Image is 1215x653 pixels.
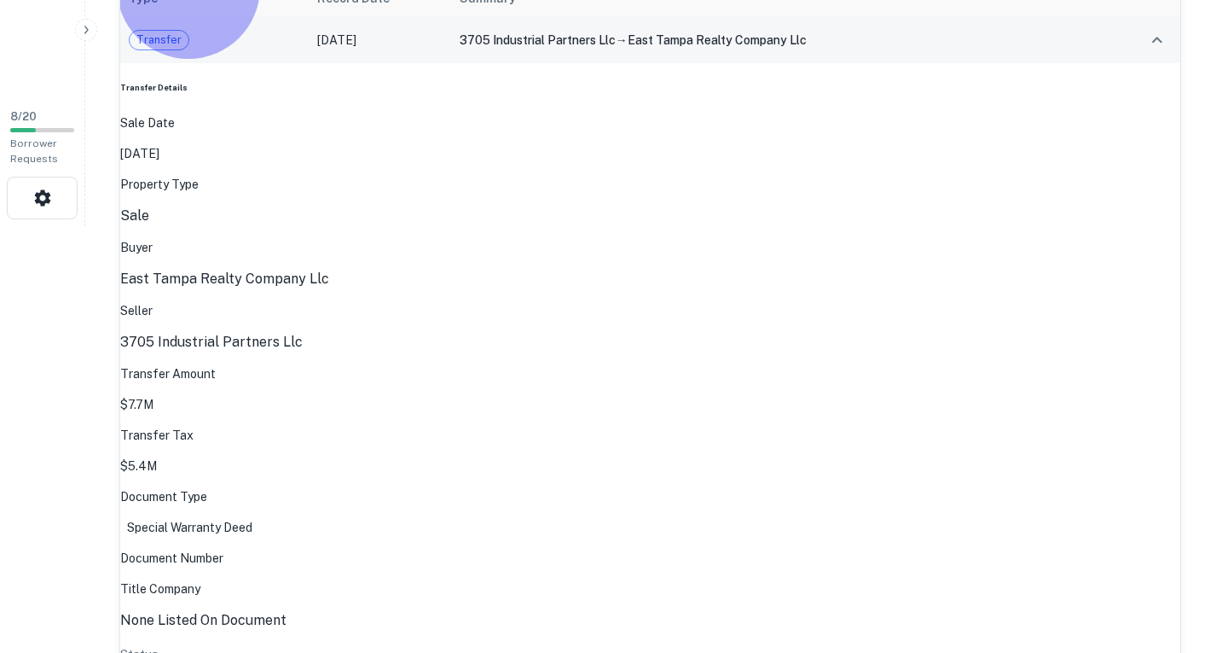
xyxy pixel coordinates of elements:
[120,426,1180,445] p: Transfer Tax
[120,521,259,534] span: Special Warranty Deed
[130,32,188,49] span: Transfer
[1130,516,1215,598] iframe: Chat Widget
[120,82,1180,95] h6: Transfer Details
[120,487,1180,506] p: Document Type
[309,17,451,63] td: [DATE]
[120,332,1180,353] p: 3705 industrial partners llc
[120,206,1180,226] p: sale
[1143,26,1172,55] button: expand row
[120,580,1180,598] p: Title Company
[120,301,1180,320] p: Seller
[120,364,1180,383] p: Transfer Amount
[120,175,1180,194] p: Property Type
[120,457,1180,475] p: $5.4M
[120,144,1180,163] p: [DATE]
[460,33,616,47] span: 3705 industrial partners llc
[120,518,1180,537] div: Code: 68
[120,269,1180,289] p: east tampa realty company llc
[120,114,1180,132] p: Sale Date
[10,110,37,123] span: 8 / 20
[10,137,58,165] span: Borrower Requests
[120,549,1180,568] p: Document Number
[628,33,807,47] span: east tampa realty company llc
[460,31,1098,50] div: →
[120,610,1180,631] p: none listed on document
[120,238,1180,257] p: Buyer
[120,395,1180,414] p: $7.7M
